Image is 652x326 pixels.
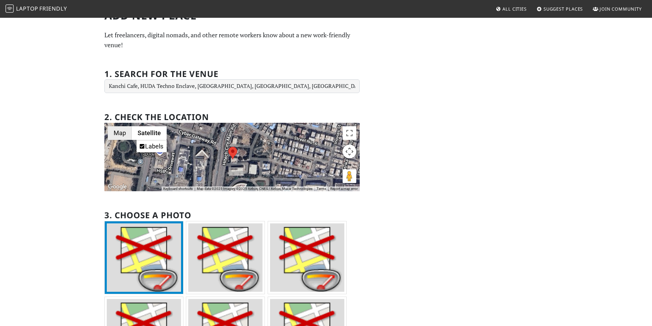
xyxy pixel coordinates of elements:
img: PhotoService.GetPhoto [188,223,263,292]
ul: Show satellite imagery [137,140,167,152]
span: All Cities [502,6,527,12]
span: Map data ©2025 Imagery ©2025 Airbus, CNES / Airbus, Maxar Technologies [197,187,312,191]
button: Show satellite imagery [132,126,167,140]
h1: Add new Place [104,9,360,22]
button: Drag Pegman onto the map to open Street View [343,169,356,183]
img: PhotoService.GetPhoto [270,223,344,292]
h2: 1. Search for the venue [104,69,218,79]
span: Join Community [600,6,642,12]
li: Labels [137,141,166,152]
button: Keyboard shortcuts [163,186,193,191]
a: Suggest Places [534,3,586,15]
a: Open this area in Google Maps (opens a new window) [106,182,129,191]
button: Toggle fullscreen view [343,126,356,140]
button: Map camera controls [343,145,356,158]
img: LaptopFriendly [5,4,14,13]
a: Terms (opens in new tab) [317,187,326,191]
h2: 3. Choose a photo [104,210,191,220]
img: Google [106,182,129,191]
a: LaptopFriendly LaptopFriendly [5,3,67,15]
span: Friendly [39,5,67,12]
img: PhotoService.GetPhoto [107,223,181,292]
h2: 2. Check the location [104,112,209,122]
label: Labels [145,143,163,150]
span: Suggest Places [544,6,583,12]
a: Report a map error [330,187,358,191]
span: Laptop [16,5,38,12]
input: Enter a location [104,79,360,93]
button: Show street map [108,126,132,140]
p: Let freelancers, digital nomads, and other remote workers know about a new work-friendly venue! [104,30,360,50]
a: All Cities [493,3,529,15]
a: Join Community [590,3,644,15]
